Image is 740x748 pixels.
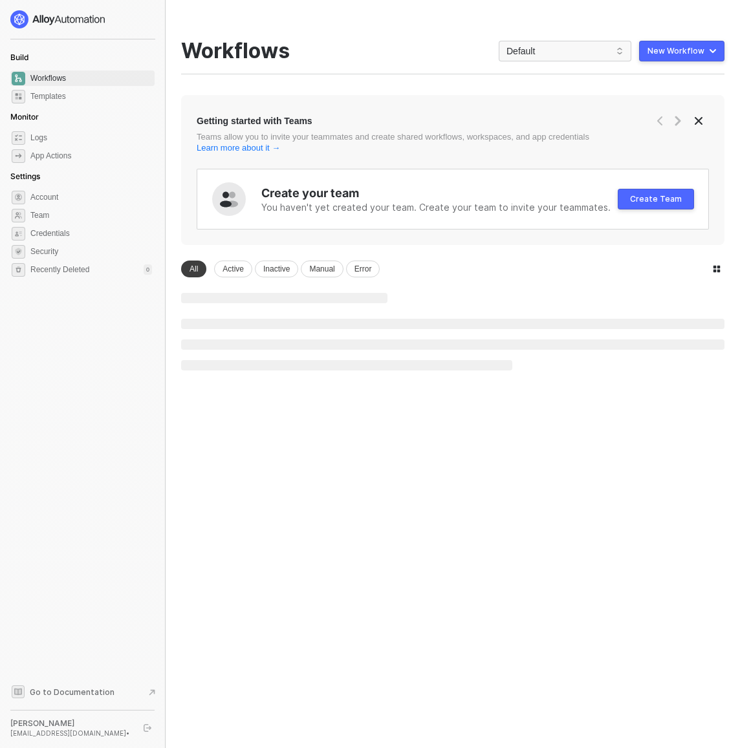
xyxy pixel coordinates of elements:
span: icon-app-actions [12,149,25,163]
span: document-arrow [146,686,158,699]
span: Recently Deleted [30,264,89,275]
span: marketplace [12,90,25,103]
div: Active [214,261,252,277]
img: logo [10,10,106,28]
div: Create Team [630,194,682,204]
a: logo [10,10,155,28]
button: New Workflow [639,41,724,61]
span: Credentials [30,226,152,241]
span: security [12,245,25,259]
div: Manual [301,261,343,277]
div: New Workflow [647,46,704,56]
div: You haven't yet created your team. Create your team to invite your teammates. [261,201,618,214]
span: Settings [10,171,40,181]
span: Account [30,189,152,205]
div: [PERSON_NAME] [10,718,132,729]
div: Getting started with Teams [197,114,312,127]
span: settings [12,263,25,277]
div: Create your team [261,185,618,201]
a: Learn more about it → [197,143,280,153]
div: Workflows [181,39,290,63]
span: Workflows [30,70,152,86]
span: Logs [30,130,152,145]
span: Build [10,52,28,62]
span: Monitor [10,112,39,122]
div: 0 [144,264,152,275]
div: App Actions [30,151,71,162]
div: All [181,261,206,277]
div: Inactive [255,261,298,277]
span: dashboard [12,72,25,85]
span: documentation [12,685,25,698]
button: Create Team [618,189,694,209]
span: Default [506,41,624,61]
span: settings [12,191,25,204]
span: Security [30,244,152,259]
span: icon-arrow-left [655,116,665,126]
span: logout [144,724,151,732]
span: icon-close [693,116,704,126]
div: Teams allow you to invite your teammates and create shared workflows, workspaces, and app credent... [197,131,607,153]
div: Error [346,261,380,277]
span: icon-logs [12,131,25,145]
span: icon-arrow-right [673,116,683,126]
span: credentials [12,227,25,240]
a: Knowledge Base [10,684,155,700]
span: team [12,209,25,222]
span: Templates [30,89,152,104]
div: [EMAIL_ADDRESS][DOMAIN_NAME] • [10,729,132,738]
span: Go to Documentation [30,687,114,698]
span: Team [30,208,152,223]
